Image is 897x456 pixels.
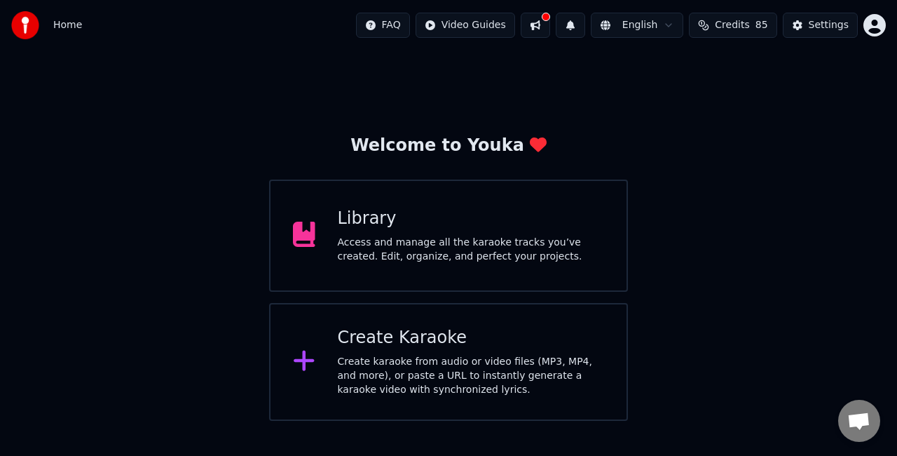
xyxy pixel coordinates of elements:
[338,236,605,264] div: Access and manage all the karaoke tracks you’ve created. Edit, organize, and perfect your projects.
[809,18,849,32] div: Settings
[338,208,605,230] div: Library
[689,13,776,38] button: Credits85
[416,13,515,38] button: Video Guides
[53,18,82,32] span: Home
[338,327,605,349] div: Create Karaoke
[356,13,410,38] button: FAQ
[350,135,547,157] div: Welcome to Youka
[11,11,39,39] img: youka
[755,18,768,32] span: 85
[338,355,605,397] div: Create karaoke from audio or video files (MP3, MP4, and more), or paste a URL to instantly genera...
[783,13,858,38] button: Settings
[53,18,82,32] nav: breadcrumb
[838,400,880,442] a: Open chat
[715,18,749,32] span: Credits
